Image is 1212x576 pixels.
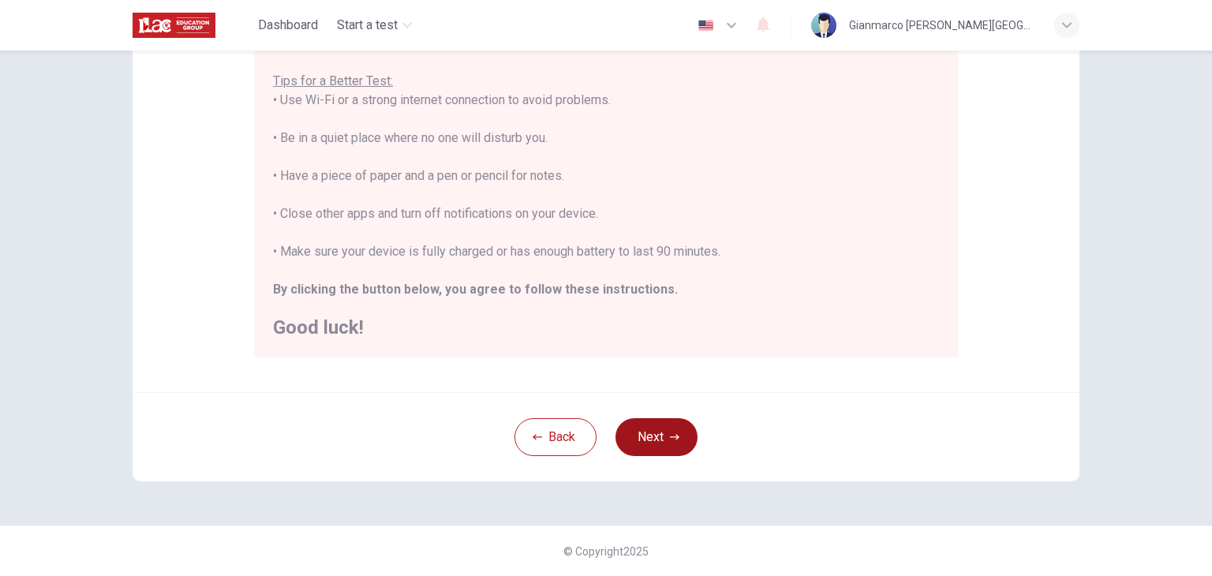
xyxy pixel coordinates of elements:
h2: Good luck! [273,318,939,337]
button: Next [615,418,698,456]
img: Profile picture [811,13,836,38]
button: Back [514,418,597,456]
div: Gianmarco [PERSON_NAME][GEOGRAPHIC_DATA][PERSON_NAME] [849,16,1035,35]
button: Dashboard [252,11,324,39]
img: en [696,20,716,32]
b: By clicking the button below, you agree to follow these instructions. [273,282,678,297]
span: Start a test [337,16,398,35]
span: Dashboard [258,16,318,35]
a: ILAC logo [133,9,252,41]
span: © Copyright 2025 [563,545,649,558]
img: ILAC logo [133,9,215,41]
button: Start a test [331,11,418,39]
u: Tips for a Better Test: [273,73,393,88]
